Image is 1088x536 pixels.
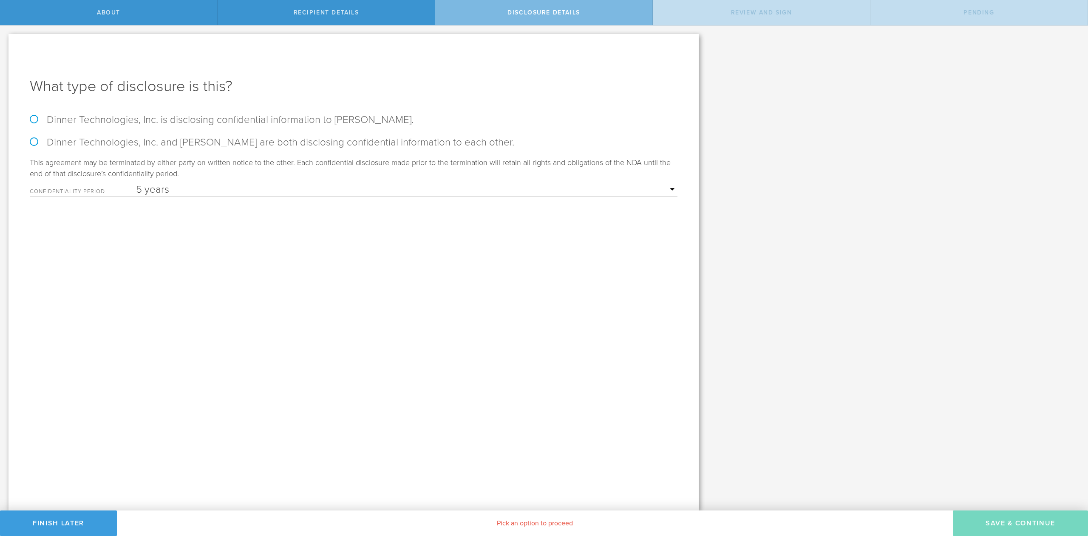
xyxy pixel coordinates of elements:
[117,510,953,536] div: Pick an option to proceed
[30,157,677,197] div: This agreement may be terminated by either party on written notice to the other. Each confidentia...
[731,9,792,16] span: Review and sign
[30,136,677,148] label: Dinner Technologies, Inc. and [PERSON_NAME] are both disclosing confidential information to each ...
[30,189,136,196] label: Confidentiality Period
[97,9,120,16] span: About
[1045,470,1088,510] iframe: Chat Widget
[963,9,994,16] span: Pending
[507,9,580,16] span: Disclosure details
[294,9,359,16] span: Recipient details
[30,76,677,97] h1: What type of disclosure is this?
[953,510,1088,536] button: Save & Continue
[30,114,677,126] label: Dinner Technologies, Inc. is disclosing confidential information to [PERSON_NAME].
